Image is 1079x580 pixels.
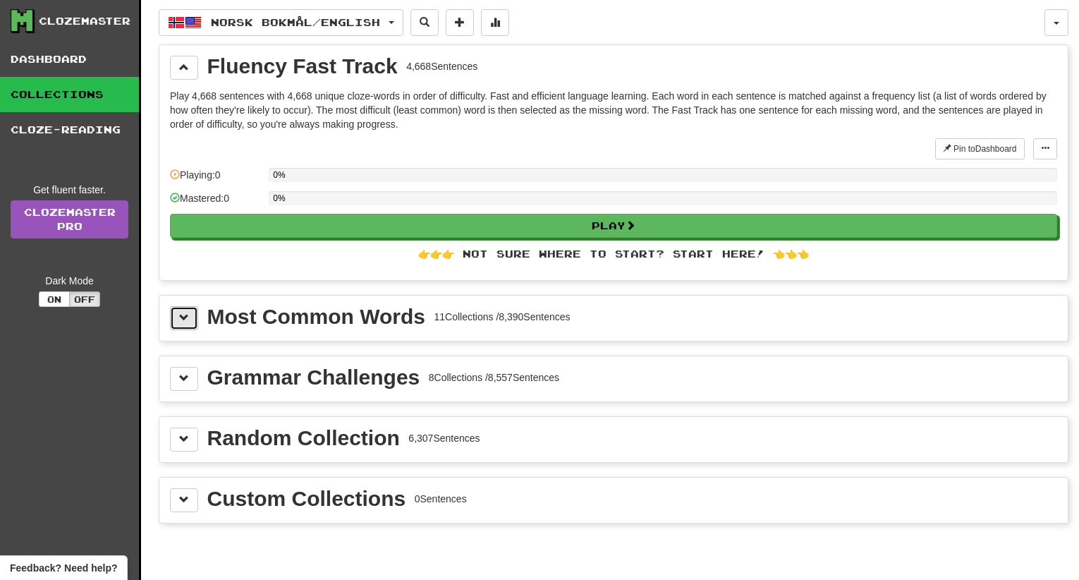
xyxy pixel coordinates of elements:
[170,214,1057,238] button: Play
[410,9,439,36] button: Search sentences
[11,183,128,197] div: Get fluent faster.
[406,59,477,73] div: 4,668 Sentences
[11,274,128,288] div: Dark Mode
[434,310,570,324] div: 11 Collections / 8,390 Sentences
[170,191,262,215] div: Mastered: 0
[170,247,1057,261] div: 👉👉👉 Not sure where to start? Start here! 👈👈👈
[11,200,128,238] a: ClozemasterPro
[408,431,480,445] div: 6,307 Sentences
[211,16,380,28] span: Norsk bokmål / English
[207,488,406,509] div: Custom Collections
[207,306,425,327] div: Most Common Words
[170,89,1057,131] p: Play 4,668 sentences with 4,668 unique cloze-words in order of difficulty. Fast and efficient lan...
[207,367,420,388] div: Grammar Challenges
[207,428,400,449] div: Random Collection
[170,168,262,191] div: Playing: 0
[446,9,474,36] button: Add sentence to collection
[429,370,559,385] div: 8 Collections / 8,557 Sentences
[10,561,117,575] span: Open feedback widget
[159,9,403,36] button: Norsk bokmål/English
[39,291,70,307] button: On
[39,14,130,28] div: Clozemaster
[481,9,509,36] button: More stats
[69,291,100,307] button: Off
[207,56,398,77] div: Fluency Fast Track
[935,138,1025,159] button: Pin toDashboard
[415,492,467,506] div: 0 Sentences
